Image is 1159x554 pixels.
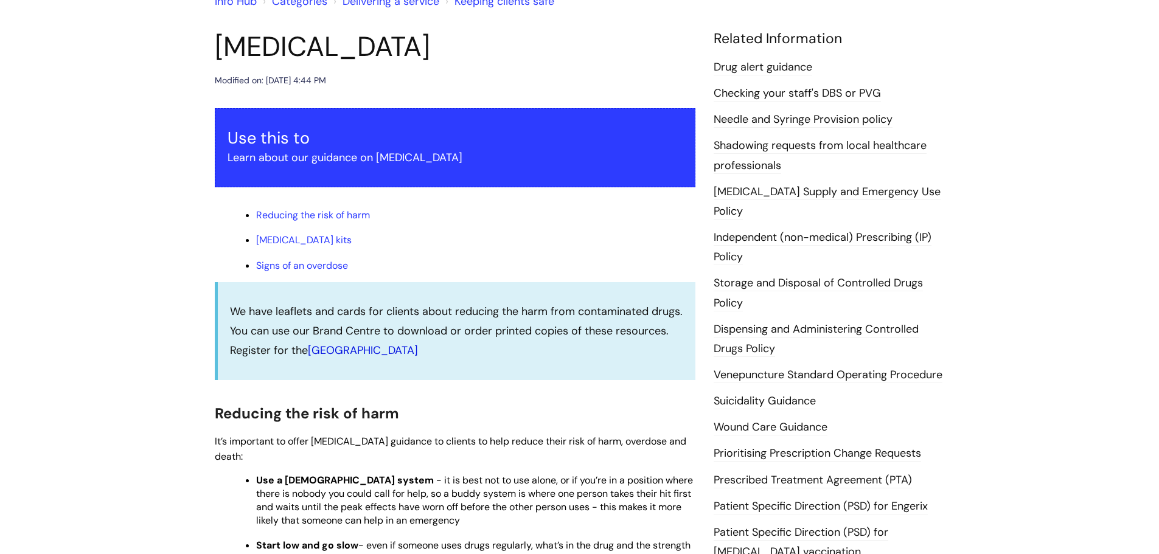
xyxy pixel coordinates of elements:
p: We have leaflets and cards for clients about reducing the harm from contaminated drugs. You can u... [230,302,683,341]
h4: Related Information [714,30,945,47]
a: Venepuncture Standard Operating Procedure [714,367,942,383]
a: Prescribed Treatment Agreement (PTA) [714,473,912,488]
p: Learn about our guidance on [MEDICAL_DATA] [228,148,683,167]
a: Signs of an overdose [256,259,348,272]
a: Checking your staff's DBS or PVG [714,86,881,102]
a: Drug alert guidance [714,60,812,75]
a: Storage and Disposal of Controlled Drugs Policy [714,275,923,311]
a: [MEDICAL_DATA] kits [256,234,352,246]
a: Patient Specific Direction (PSD) for Engerix [714,499,928,514]
span: - it is best not to use alone, or if you’re in a position where there is nobody you could call fo... [256,474,693,527]
h3: Use this to [228,128,683,148]
a: Prioritising Prescription Change Requests [714,446,921,462]
strong: Use a [DEMOGRAPHIC_DATA] system [256,474,434,486]
a: Independent (non-medical) Prescribing (IP) Policy [714,230,931,265]
a: [GEOGRAPHIC_DATA] [308,343,418,358]
a: Dispensing and Administering Controlled Drugs Policy [714,322,919,357]
a: Suicidality Guidance [714,393,816,409]
a: Needle and Syringe Provision policy [714,112,893,128]
div: Modified on: [DATE] 4:44 PM [215,73,326,88]
a: [MEDICAL_DATA] Supply and Emergency Use Policy [714,184,941,220]
span: Reducing the risk of harm [215,404,399,423]
a: Wound Care Guidance [714,420,827,435]
a: Shadowing requests from local healthcare professionals [714,138,927,173]
a: Reducing the risk of harm [256,209,370,221]
span: It’s important to offer [MEDICAL_DATA] guidance to clients to help reduce their risk of harm, ove... [215,435,686,463]
strong: Start low and go slow [256,539,358,552]
h1: [MEDICAL_DATA] [215,30,695,63]
p: Register for the [230,341,683,360]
